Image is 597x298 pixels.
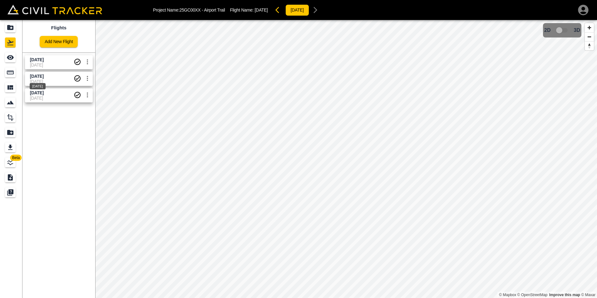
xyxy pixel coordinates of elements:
canvas: Map [95,20,597,298]
a: Map feedback [549,293,580,297]
span: 2D [544,27,550,33]
button: Zoom in [585,23,594,32]
span: 3D model not uploaded yet [553,24,571,36]
button: Reset bearing to north [585,41,594,50]
p: Flight Name: [230,7,268,12]
a: Maxar [581,293,595,297]
button: Zoom out [585,32,594,41]
a: OpenStreetMap [517,293,548,297]
img: Civil Tracker [7,5,102,14]
span: [DATE] [255,7,268,12]
button: [DATE] [285,4,309,16]
span: 3D [574,27,580,33]
a: Mapbox [499,293,516,297]
p: Project Name: 25GC00XX - Airport Trail [153,7,225,12]
div: [DATE] [30,83,46,89]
